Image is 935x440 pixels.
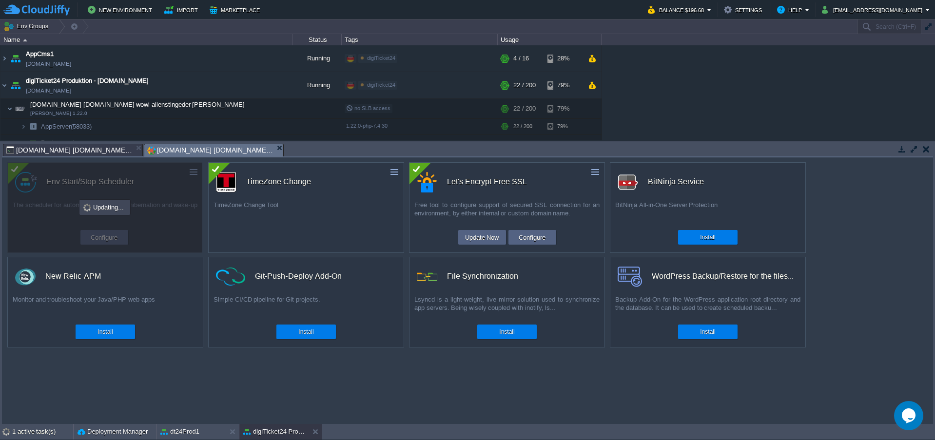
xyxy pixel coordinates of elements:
div: 22 / 200 [513,119,532,134]
img: AMDAwAAAACH5BAEAAAAALAAAAAABAAEAAAICRAEAOw== [0,45,8,72]
div: Simple CI/CD pipeline for Git projects. [209,295,404,320]
button: Deployment Manager [78,427,148,437]
img: backup-logo.svg [618,267,642,287]
button: Help [777,4,805,16]
div: Usage [498,34,601,45]
button: Install [499,327,514,337]
div: 79% [547,72,579,98]
div: 79% [547,119,579,134]
span: 1.22.0-php-7.4.30 [346,123,388,129]
a: AppCms1 [26,49,54,59]
div: Free tool to configure support of secured SSL connection for an environment, by either internal o... [409,201,604,225]
div: Lsyncd is a light-weight, live mirror solution used to synchronize app servers. Being wisely coup... [409,295,604,320]
button: New Environment [88,4,155,16]
iframe: chat widget [894,401,925,430]
img: AMDAwAAAACH5BAEAAAAALAAAAAABAAEAAAICRAEAOw== [13,99,27,118]
button: Import [164,4,201,16]
span: [DOMAIN_NAME] [DOMAIN_NAME] wowi allenstingeder [PERSON_NAME] [29,100,246,109]
button: Install [97,327,113,337]
a: [DOMAIN_NAME] [26,59,71,69]
button: Install [298,327,313,337]
img: AMDAwAAAACH5BAEAAAAALAAAAAABAAEAAAICRAEAOw== [26,119,40,134]
img: AMDAwAAAACH5BAEAAAAALAAAAAABAAEAAAICRAEAOw== [9,45,22,72]
div: Running [293,45,342,72]
div: WordPress Backup/Restore for the filesystem and the databases [652,266,794,287]
div: Tags [342,34,497,45]
button: [EMAIL_ADDRESS][DOMAIN_NAME] [822,4,925,16]
span: AppServer [40,122,93,131]
button: Configure [516,231,548,243]
button: dt24Prod1 [160,427,199,437]
div: TimeZone Change [246,172,311,192]
div: 1 active task(s) [12,424,73,440]
div: File Synchronization [447,266,518,287]
button: Update Now [462,231,502,243]
div: Let's Encrypt Free SSL [447,172,527,192]
img: AMDAwAAAACH5BAEAAAAALAAAAAABAAEAAAICRAEAOw== [26,134,40,150]
div: BitNinja Service [648,172,704,192]
img: newrelic_70x70.png [15,267,36,287]
a: [DOMAIN_NAME] [DOMAIN_NAME] wowi allenstingeder [PERSON_NAME][PERSON_NAME] 1.22.0 [29,101,246,108]
img: ci-cd-icon.png [216,268,245,286]
button: Marketplace [210,4,263,16]
button: Install [700,327,715,337]
button: Env Groups [3,19,52,33]
div: New Relic APM [45,266,101,287]
span: no SLB access [346,105,390,111]
img: AMDAwAAAACH5BAEAAAAALAAAAAABAAEAAAICRAEAOw== [7,99,13,118]
div: Backup Add-On for the WordPress application root directory and the database. It can be used to cr... [610,295,805,320]
button: Balance $196.68 [648,4,707,16]
img: CloudJiffy [3,4,70,16]
div: TimeZone Change Tool [209,201,404,225]
span: [DOMAIN_NAME] [DOMAIN_NAME] wowi allenstingeder [PERSON_NAME] : Add-Ons [147,144,274,156]
img: AMDAwAAAACH5BAEAAAAALAAAAAABAAEAAAICRAEAOw== [20,119,26,134]
span: digiTicket24 [367,82,395,88]
div: Git-Push-Deploy Add-On [255,266,342,287]
div: 4 / 16 [513,45,529,72]
div: Name [1,34,292,45]
div: Monitor and troubleshoot your Java/PHP web apps [8,295,203,320]
a: Deployments [40,138,79,146]
a: [DOMAIN_NAME] [26,86,71,96]
button: Install [700,232,715,242]
img: logo.png [618,172,638,192]
span: [DOMAIN_NAME] [DOMAIN_NAME] wowi allenstingeder [PERSON_NAME] : Web SSH [6,144,133,156]
div: 79% [547,99,579,118]
img: AMDAwAAAACH5BAEAAAAALAAAAAABAAEAAAICRAEAOw== [9,72,22,98]
a: digiTicket24 Produktion - [DOMAIN_NAME] [26,76,149,86]
img: AMDAwAAAACH5BAEAAAAALAAAAAABAAEAAAICRAEAOw== [23,39,27,41]
div: 28% [547,45,579,72]
img: icon.png [417,267,437,287]
button: Settings [724,4,765,16]
img: AMDAwAAAACH5BAEAAAAALAAAAAABAAEAAAICRAEAOw== [0,72,8,98]
div: Running [293,72,342,98]
span: [PERSON_NAME] 1.22.0 [30,111,87,116]
button: digiTicket24 Produktion - [DOMAIN_NAME] [243,427,305,437]
div: 22 / 200 [513,99,536,118]
div: 22 / 200 [513,72,536,98]
div: Updating... [80,201,129,214]
span: digiTicket24 [367,55,395,61]
img: AMDAwAAAACH5BAEAAAAALAAAAAABAAEAAAICRAEAOw== [20,134,26,150]
span: (58033) [71,123,92,130]
div: Status [293,34,341,45]
div: BitNinja All-in-One Server Protection [610,201,805,225]
a: AppServer(58033) [40,122,93,131]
